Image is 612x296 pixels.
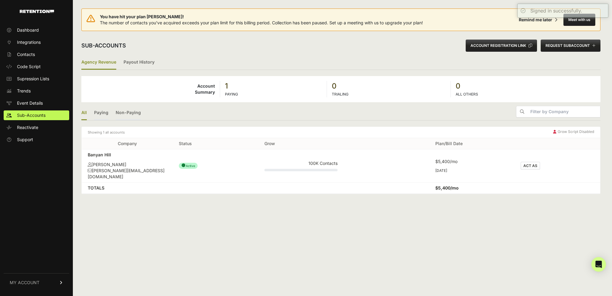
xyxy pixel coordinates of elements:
[435,168,509,173] div: [DATE]
[225,81,322,91] strong: 1
[17,76,49,82] span: Supression Lists
[179,163,198,169] span: Active
[528,106,600,117] input: Filter by Company
[17,51,35,57] span: Contacts
[332,81,446,91] strong: 0
[88,129,125,135] small: Showing 1 all accounts
[4,50,69,59] a: Contacts
[116,106,141,120] a: Non-Paying
[4,37,69,47] a: Integrations
[4,273,69,292] a: MY ACCOUNT
[332,92,348,96] label: TRIALING
[17,88,31,94] span: Trends
[4,86,69,96] a: Trends
[82,183,173,194] td: TOTALS
[530,7,582,14] div: Signed in successfully.
[4,74,69,84] a: Supression Lists
[516,14,560,25] button: Remind me later
[100,20,423,25] span: The number of contacts you've acquired exceeds your plan limit for this billing period. Collectio...
[17,100,43,106] span: Event Details
[124,55,155,70] a: Payout History
[82,138,173,149] th: Company
[553,129,594,135] div: Grow Script Disabled
[435,158,509,165] div: $5,400/mo
[456,92,478,96] label: ALL OTHERS
[181,162,186,168] span: ●
[10,280,39,286] span: MY ACCOUNT
[20,10,54,13] img: Retention.com
[81,41,126,50] h2: Sub-accounts
[435,185,459,190] strong: $5,400/mo
[100,14,423,20] span: You have hit your plan [PERSON_NAME]!
[563,14,595,26] button: Meet with us
[466,40,537,52] button: ACCOUNT REGISTRATION LINK
[94,106,108,120] a: Paying
[81,55,116,70] label: Agency Revenue
[17,64,41,70] span: Code Script
[17,39,41,45] span: Integrations
[4,62,69,71] a: Code Script
[521,162,540,170] button: ACT AS
[88,168,167,180] div: [PERSON_NAME][EMAIL_ADDRESS][DOMAIN_NAME]
[541,40,600,52] button: REQUEST SUBACCOUNT
[173,138,258,149] th: Status
[456,81,596,91] strong: 0
[17,137,33,143] span: Support
[88,162,167,168] div: [PERSON_NAME]
[4,98,69,108] a: Event Details
[225,92,238,96] label: PAYING
[17,112,46,118] span: Sub-Accounts
[429,138,515,149] th: Plan/Bill Date
[4,123,69,132] a: Reactivate
[4,25,69,35] a: Dashboard
[4,135,69,145] a: Support
[17,27,39,33] span: Dashboard
[258,138,344,149] th: Grow
[591,257,606,272] div: Open Intercom Messenger
[519,17,552,23] div: Remind me later
[81,81,220,97] td: Account Summary
[17,124,38,131] span: Reactivate
[264,169,338,171] div: Plan Usage: 0%
[264,160,338,166] div: 100K Contacts
[4,110,69,120] a: Sub-Accounts
[88,152,167,158] div: Banyan Hill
